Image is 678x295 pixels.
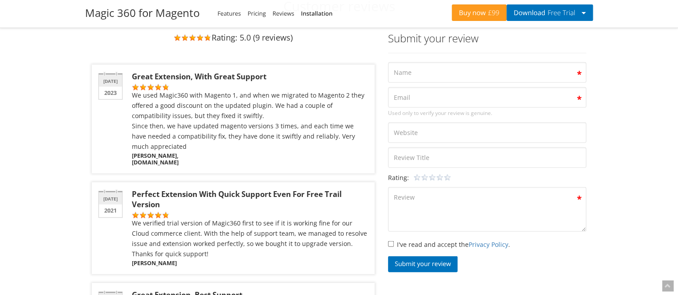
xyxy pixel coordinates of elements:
[388,107,586,118] span: Used only to verify your review is genuine.
[388,239,510,249] label: I've read and accept the .
[248,9,266,17] a: Pricing
[99,86,122,99] span: 2023
[99,192,122,204] span: [DATE]
[388,87,586,107] input: Email
[217,9,241,17] a: Features
[388,241,394,246] input: I've read and accept thePrivacy Policy.
[469,240,508,248] a: Privacy Policy
[301,9,332,17] a: Installation
[388,172,409,182] label: Rating:
[388,256,457,272] button: Submit your review
[132,188,368,209] div: Perfect extension with Quick support even for Free trail version
[132,217,368,258] div: We verified trial version of Magic360 first to see if it is working fine for our Cloud commerce c...
[99,204,122,217] span: 2021
[413,173,429,181] a: Not good
[99,74,122,86] span: [DATE]
[388,147,586,168] input: Review Title
[506,4,593,21] button: DownloadFree Trial
[132,259,368,266] p: [PERSON_NAME]
[486,9,499,16] span: £99
[388,62,586,82] input: Name
[85,7,200,20] h2: Magic 360 for Magento
[132,159,368,165] span: [DOMAIN_NAME]
[273,9,294,17] a: Reviews
[452,4,506,21] a: Buy now£99
[132,90,368,151] div: We used Magic360 with Magento 1, and when we migrated to Magento 2 they offered a good discount o...
[388,32,586,44] h3: Submit your review
[388,122,586,143] input: Website
[132,152,368,165] p: [PERSON_NAME],
[413,173,421,181] a: Terrible
[545,9,575,16] span: Free Trial
[92,23,375,51] div: Rating: 5.0 (9 reviews)
[132,71,368,81] div: Great Extension, with great support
